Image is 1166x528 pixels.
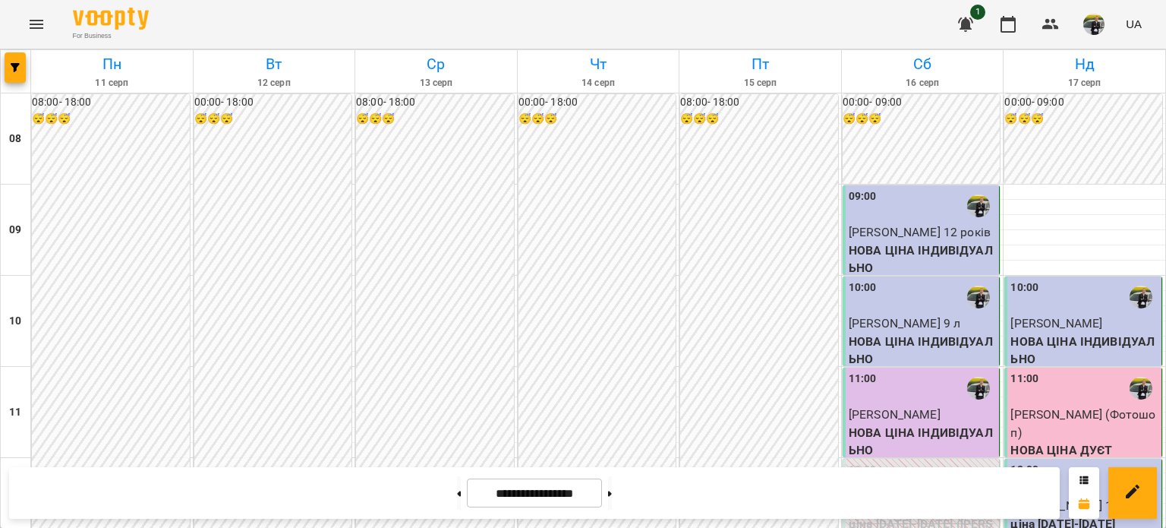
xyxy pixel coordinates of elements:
h6: Пн [33,52,191,76]
h6: 😴😴😴 [518,111,676,128]
img: Антощук Артем [1130,286,1152,308]
h6: 😴😴😴 [356,111,514,128]
img: Антощук Артем [967,194,990,217]
img: Антощук Артем [1130,377,1152,400]
h6: 15 серп [682,76,839,90]
h6: 09 [9,222,21,239]
label: 09:00 [849,188,877,205]
span: [PERSON_NAME] [849,407,941,422]
button: UA [1120,10,1148,38]
h6: 14 серп [520,76,677,90]
p: НОВА ЦІНА ДУЄТ [1010,441,1158,460]
h6: 😴😴😴 [32,111,190,128]
img: Антощук Артем [967,286,990,308]
h6: 08:00 - 18:00 [680,94,838,111]
img: Voopty Logo [73,8,149,30]
button: Menu [18,6,55,43]
p: НОВА ЦІНА ІНДИВІДУАЛЬНО [849,242,997,277]
span: [PERSON_NAME] 12 років [849,225,991,239]
h6: Нд [1006,52,1163,76]
span: ⁨[PERSON_NAME] (Фотошоп) [1010,407,1155,440]
p: НОВА ЦІНА ІНДИВІДУАЛЬНО [1010,333,1158,368]
h6: 😴😴😴 [194,111,352,128]
span: UA [1126,16,1142,32]
label: 10:00 [849,280,877,296]
span: [PERSON_NAME] [1010,316,1102,330]
h6: Пт [682,52,839,76]
h6: 00:00 - 09:00 [1004,94,1162,111]
span: For Business [73,31,149,41]
h6: Ср [358,52,515,76]
p: НОВА ЦІНА ІНДИВІДУАЛЬНО [849,333,997,368]
h6: 11 серп [33,76,191,90]
h6: 12 серп [196,76,353,90]
label: 10:00 [1010,280,1038,296]
span: 1 [970,5,985,20]
h6: 😴😴😴 [680,111,838,128]
h6: 08 [9,131,21,147]
h6: 16 серп [844,76,1001,90]
h6: 00:00 - 09:00 [843,94,1001,111]
h6: 13 серп [358,76,515,90]
h6: 00:00 - 18:00 [194,94,352,111]
label: 11:00 [1010,371,1038,387]
h6: 00:00 - 18:00 [518,94,676,111]
img: Антощук Артем [967,377,990,400]
span: [PERSON_NAME] 9 л [849,316,961,330]
h6: 😴😴😴 [843,111,1001,128]
label: 11:00 [849,371,877,387]
img: a92d573242819302f0c564e2a9a4b79e.jpg [1083,14,1105,35]
h6: 08:00 - 18:00 [356,94,514,111]
h6: 17 серп [1006,76,1163,90]
h6: Чт [520,52,677,76]
h6: 11 [9,404,21,421]
h6: 10 [9,313,21,330]
p: НОВА ЦІНА ІНДИВІДУАЛЬНО [849,424,997,460]
h6: 😴😴😴 [1004,111,1162,128]
h6: Вт [196,52,353,76]
h6: 08:00 - 18:00 [32,94,190,111]
h6: Сб [844,52,1001,76]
